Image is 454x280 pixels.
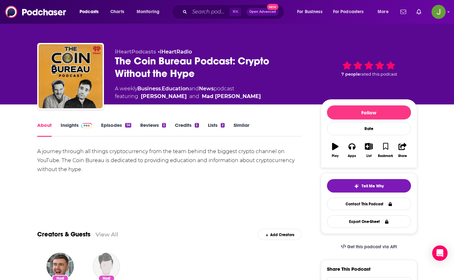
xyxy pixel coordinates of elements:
span: More [378,7,389,16]
div: Add Creators [258,229,302,240]
img: The Coin Bureau Podcast: Crypto Without the Hype [39,44,103,108]
a: Show notifications dropdown [398,6,409,17]
img: User Profile [432,5,446,19]
span: Podcasts [80,7,99,16]
div: 2 [221,123,225,128]
div: Open Intercom Messenger [432,245,448,261]
a: About [37,122,52,137]
a: Credits2 [175,122,199,137]
a: Charts [106,7,128,17]
button: open menu [75,7,107,17]
img: Podchaser Pro [81,123,92,128]
div: 7 peoplerated this podcast [321,49,417,89]
span: Monitoring [137,7,159,16]
span: Get this podcast via API [347,244,397,250]
a: Guy Turner [141,93,187,100]
a: Contact This Podcast [327,198,411,210]
a: News [199,86,214,92]
a: Similar [234,122,249,137]
button: Export One-Sheet [327,215,411,228]
span: ⌘ K [229,8,241,16]
a: Reviews2 [140,122,166,137]
div: Share [398,154,407,158]
button: Play [327,139,344,162]
img: Mad Mike Mooch [93,253,120,280]
button: Show profile menu [432,5,446,19]
span: 7 people [341,72,360,77]
span: Open Advanced [249,10,276,13]
button: Open AdvancedNew [246,8,279,16]
div: 56 [125,123,131,128]
div: List [366,154,372,158]
a: Lists2 [208,122,225,137]
input: Search podcasts, credits, & more... [190,7,229,17]
button: open menu [329,7,373,17]
div: 2 [195,123,199,128]
a: View All [96,231,118,238]
span: New [267,4,278,10]
div: Apps [348,154,356,158]
img: Guy Turner [47,253,74,280]
span: Tell Me Why [362,184,384,189]
a: Mad Mike Mooch [202,93,261,100]
span: iHeartPodcasts [115,49,156,55]
button: Share [394,139,411,162]
span: , [161,86,162,92]
button: Bookmark [377,139,394,162]
a: Show notifications dropdown [414,6,424,17]
span: For Business [297,7,322,16]
img: Podchaser - Follow, Share and Rate Podcasts [5,6,67,18]
span: featuring [115,93,261,100]
div: Rate [327,122,411,135]
img: tell me why sparkle [354,184,359,189]
div: Search podcasts, credits, & more... [178,4,290,19]
a: iHeartRadio [160,49,192,55]
button: tell me why sparkleTell Me Why [327,179,411,193]
a: InsightsPodchaser Pro [61,122,92,137]
a: Episodes56 [101,122,131,137]
button: open menu [293,7,330,17]
button: Follow [327,105,411,119]
a: Get this podcast via API [336,239,402,255]
a: Creators & Guests [37,230,90,238]
a: Education [162,86,189,92]
span: and [189,86,199,92]
div: A journey through all things cryptocurrency from the team behind the biggest crypto channel on Yo... [37,147,302,174]
span: For Podcasters [333,7,364,16]
button: open menu [373,7,397,17]
span: and [189,93,199,100]
button: open menu [132,7,168,17]
button: List [360,139,377,162]
span: rated this podcast [360,72,397,77]
button: Apps [344,139,360,162]
span: Logged in as jon47193 [432,5,446,19]
div: Play [332,154,338,158]
span: • [158,49,192,55]
span: Charts [110,7,124,16]
div: A weekly podcast [115,85,261,100]
div: 2 [162,123,166,128]
h3: Share This Podcast [327,266,371,272]
div: Bookmark [378,154,393,158]
a: Business [137,86,161,92]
